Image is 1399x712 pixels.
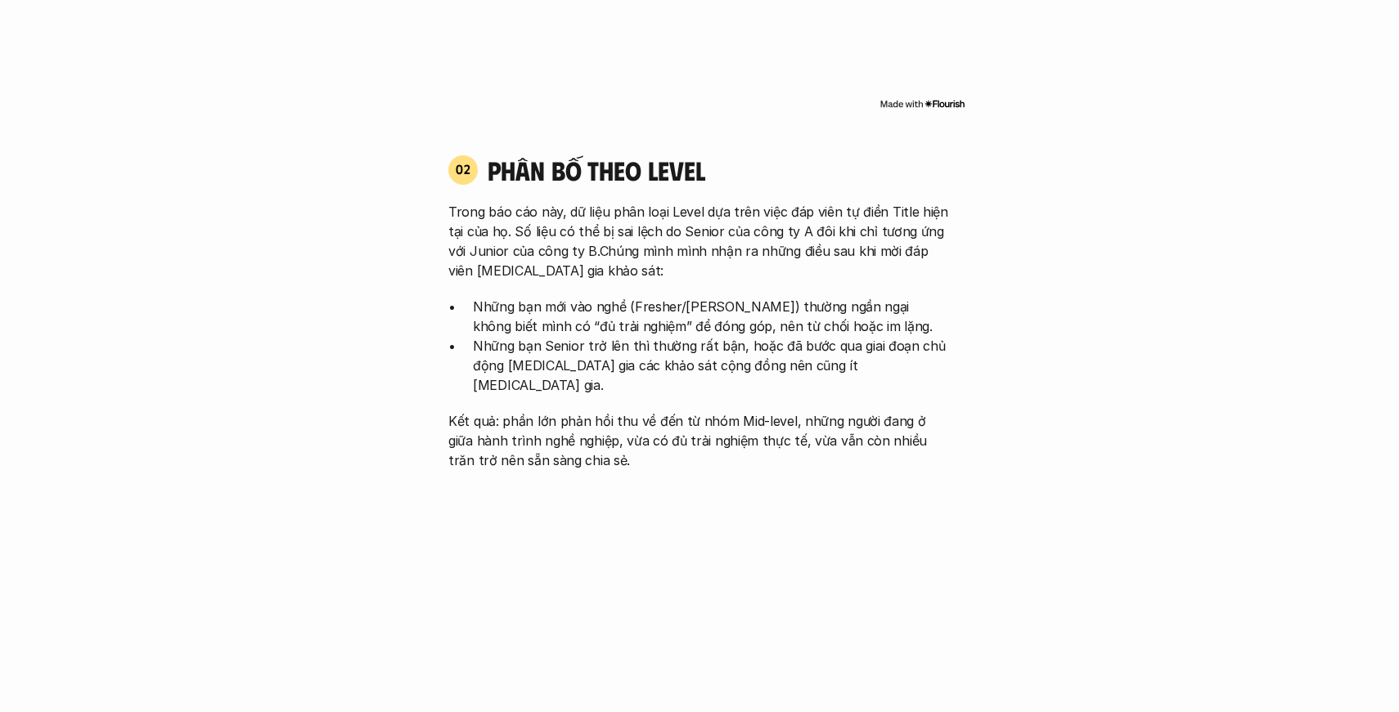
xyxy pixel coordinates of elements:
[473,297,951,336] p: Những bạn mới vào nghề (Fresher/[PERSON_NAME]) thường ngần ngại không biết mình có “đủ trải nghiệ...
[879,97,965,110] img: Made with Flourish
[456,163,471,176] p: 02
[448,411,951,470] p: Kết quả: phần lớn phản hồi thu về đến từ nhóm Mid-level, những người đang ở giữa hành trình nghề ...
[488,154,951,186] h4: phân bố theo Level
[448,202,951,280] p: Trong báo cáo này, dữ liệu phân loại Level dựa trên việc đáp viên tự điền Title hiện tại của họ. ...
[473,336,951,395] p: Những bạn Senior trở lên thì thường rất bận, hoặc đã bước qua giai đoạn chủ động [MEDICAL_DATA] g...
